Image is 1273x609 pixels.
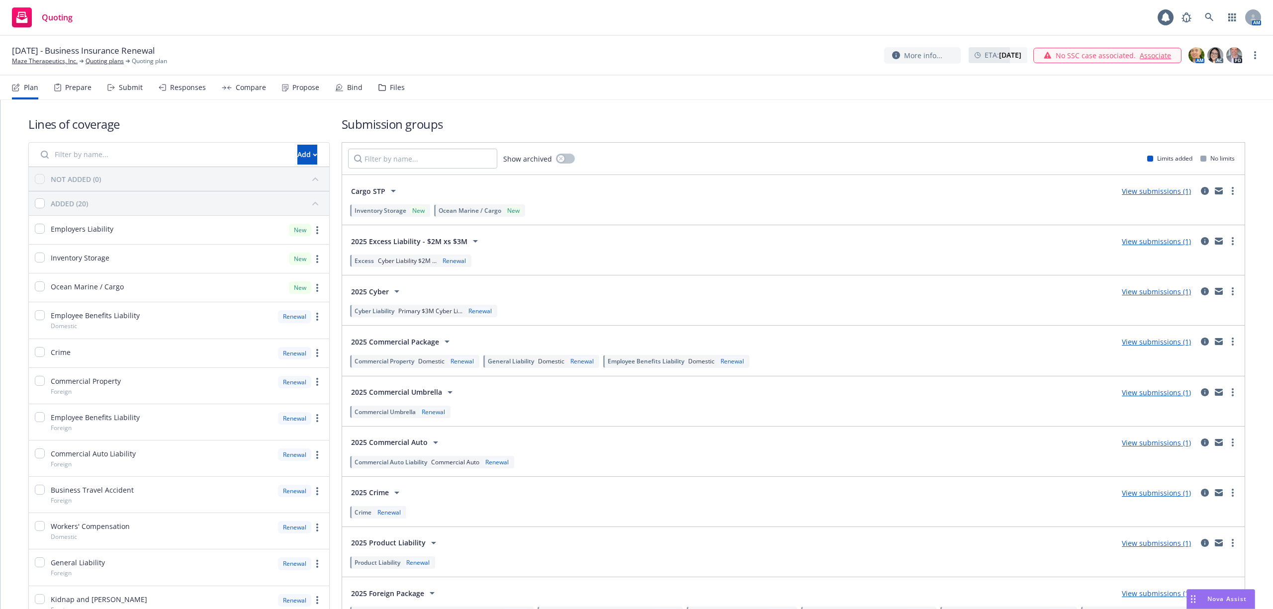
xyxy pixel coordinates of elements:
a: View submissions (1) [1122,287,1191,296]
button: 2025 Product Liability [348,533,443,553]
div: New [289,224,311,236]
a: more [311,253,323,265]
a: View submissions (1) [1122,488,1191,498]
input: Filter by name... [35,145,291,165]
img: photo [1226,47,1242,63]
a: mail [1213,235,1225,247]
span: 2025 Commercial Auto [351,437,428,447]
a: more [1227,285,1239,297]
a: more [1227,185,1239,197]
div: Bind [347,84,363,91]
a: more [311,594,323,606]
div: Renewal [278,376,311,388]
a: more [311,282,323,294]
button: Cargo STP [348,181,402,201]
a: circleInformation [1199,235,1211,247]
div: Plan [24,84,38,91]
span: Ocean Marine / Cargo [51,281,124,292]
a: Switch app [1222,7,1242,27]
div: Responses [170,84,206,91]
button: 2025 Commercial Package [348,332,456,351]
a: View submissions (1) [1122,438,1191,447]
div: Prepare [65,84,91,91]
span: Foreign [51,387,72,396]
a: more [311,485,323,497]
span: Commercial Property [51,376,121,386]
strong: [DATE] [999,50,1021,60]
a: mail [1213,285,1225,297]
a: more [311,412,323,424]
a: more [311,347,323,359]
span: Foreign [51,496,72,505]
span: Domestic [688,357,715,365]
div: Renewal [278,594,311,607]
h1: Submission groups [342,116,1245,132]
div: Renewal [278,448,311,461]
div: Renewal [278,485,311,497]
a: circleInformation [1199,386,1211,398]
div: Renewal [278,310,311,323]
span: 2025 Commercial Umbrella [351,387,442,397]
a: mail [1213,436,1225,448]
button: 2025 Crime [348,483,406,503]
div: Renewal [466,307,494,315]
div: Submit [119,84,143,91]
a: circleInformation [1199,537,1211,549]
a: more [1227,235,1239,247]
span: Employee Benefits Liability [51,412,140,423]
div: Files [390,84,405,91]
span: 2025 Cyber [351,286,389,297]
a: more [311,311,323,323]
span: 2025 Crime [351,487,389,498]
button: 2025 Commercial Umbrella [348,382,459,402]
span: Nova Assist [1207,595,1247,603]
div: New [410,206,427,215]
span: Crime [355,508,371,517]
a: more [311,376,323,388]
div: Renewal [375,508,403,517]
span: Show archived [503,154,552,164]
a: Search [1199,7,1219,27]
div: Renewal [441,257,468,265]
a: more [311,449,323,461]
span: Excess [355,257,374,265]
span: Kidnap and [PERSON_NAME] [51,594,147,605]
div: Renewal [568,357,596,365]
div: Renewal [420,408,447,416]
span: Product Liability [355,558,400,567]
span: Cargo STP [351,186,385,196]
a: Quoting plans [86,57,124,66]
div: Renewal [278,521,311,533]
span: Commercial Auto [431,458,479,466]
span: Ocean Marine / Cargo [439,206,501,215]
a: mail [1213,336,1225,348]
span: General Liability [51,557,105,568]
span: Foreign [51,460,72,468]
a: more [1227,386,1239,398]
a: View submissions (1) [1122,186,1191,196]
button: More info... [884,47,961,64]
a: Report a Bug [1177,7,1196,27]
button: Nova Assist [1186,589,1255,609]
button: 2025 Cyber [348,281,406,301]
div: No limits [1200,154,1235,163]
button: NOT ADDED (0) [51,171,323,187]
span: General Liability [488,357,534,365]
img: photo [1207,47,1223,63]
span: Cyber Liability [355,307,394,315]
h1: Lines of coverage [28,116,330,132]
a: circleInformation [1199,487,1211,499]
div: Renewal [483,458,511,466]
a: mail [1213,587,1225,599]
span: Commercial Umbrella [355,408,416,416]
span: Inventory Storage [355,206,406,215]
div: Renewal [278,557,311,570]
span: Primary $3M Cyber Li... [398,307,462,315]
div: Propose [292,84,319,91]
span: Quoting [42,13,73,21]
button: 2025 Excess Liability - $2M xs $3M [348,231,484,251]
span: Domestic [538,357,564,365]
div: Add [297,145,317,164]
a: View submissions (1) [1122,337,1191,347]
span: Inventory Storage [51,253,109,263]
